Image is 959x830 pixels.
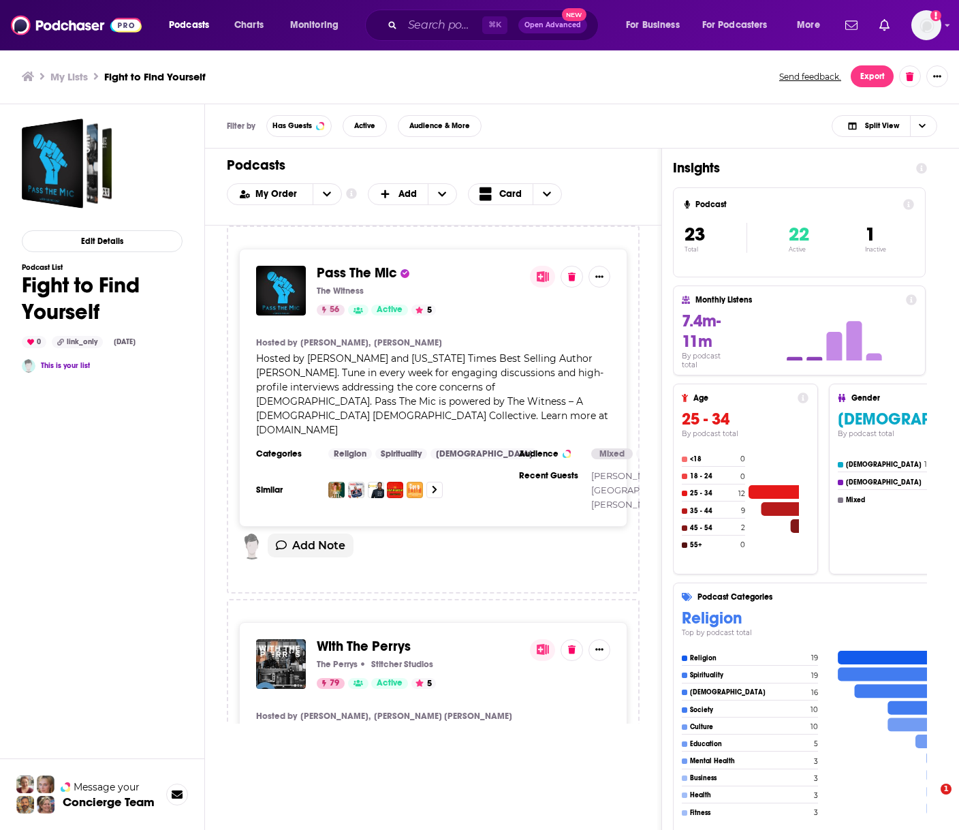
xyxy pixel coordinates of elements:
span: 79 [330,677,339,690]
h4: 19 [811,671,818,680]
img: The Church Politics Podcast [348,482,364,498]
button: Choose View [468,183,562,205]
button: Choose View [832,115,937,137]
button: Active [343,115,387,137]
h3: Categories [256,448,317,459]
a: [PERSON_NAME], [300,337,371,348]
button: open menu [227,189,313,199]
span: Logged in as EllaRoseMurphy [911,10,941,40]
h4: Podcast [695,200,898,209]
span: Card [499,189,522,199]
a: Fight to Find Yourself [22,119,112,209]
h4: [DEMOGRAPHIC_DATA] [846,461,922,469]
div: Search podcasts, credits, & more... [378,10,612,41]
h4: 55+ [690,541,738,549]
button: + Add [368,183,458,205]
img: User Profile [911,10,941,40]
span: My Order [255,189,302,199]
button: Show More Button [588,266,610,288]
a: Show additional information [346,187,357,200]
h3: Filter by [227,121,255,131]
img: The Disrupters: Faith Changing Culture [387,482,403,498]
h4: 18 - 24 [690,472,738,480]
button: Show profile menu [911,10,941,40]
a: Active [371,305,408,316]
h4: By podcast total [682,352,738,369]
img: Pass The Mic [256,266,306,316]
h4: 25 - 34 [690,489,736,497]
h4: Hosted by [256,711,297,722]
span: With The Perrys [317,638,411,655]
a: My Lists [50,70,88,83]
h3: Recent Guests [519,470,580,481]
div: 35-44 [636,448,659,459]
svg: Email not verified [930,10,941,21]
h3: Fight to Find Yourself [104,70,206,83]
span: Podcasts [169,16,209,35]
h4: 10 [811,722,818,731]
span: Hosted by [PERSON_NAME] and [US_STATE] Times Best Selling Author [PERSON_NAME]. Tune in every wee... [256,352,608,436]
h4: Health [690,791,811,799]
h4: Monthly Listens [695,295,900,305]
h4: 3 [814,791,818,800]
a: Charts [225,14,272,36]
span: Open Advanced [524,22,581,29]
a: 56 [317,305,345,316]
a: This is your list [41,361,90,370]
h2: Choose List sort [227,183,342,205]
h4: Hosted by [256,337,297,348]
h4: <18 [690,455,738,463]
h3: Audience [519,448,580,459]
button: Open AdvancedNew [518,17,587,33]
span: 56 [330,303,339,317]
h4: Spirituality [690,671,808,679]
h4: Podcast Categories [697,592,948,602]
h4: Fitness [690,809,811,817]
h4: 12 [738,489,745,498]
h3: Concierge Team [63,795,155,809]
button: Add Note [268,534,353,557]
a: Spirituality [375,448,427,459]
button: 5 [411,678,436,689]
h4: 10 [811,705,818,714]
img: Sydney Profile [16,775,34,793]
a: [PERSON_NAME] [374,337,442,348]
span: For Podcasters [702,16,768,35]
h4: 3 [814,757,818,766]
h3: Similar [256,485,317,495]
a: With The Perrys [256,639,306,689]
a: Pass The Mic [317,266,397,281]
a: Active [371,678,408,689]
span: Active [354,122,375,129]
span: Active [377,303,403,317]
img: Footnotes with Dr. Jemar Tisby [368,482,384,498]
img: Podchaser - Follow, Share and Rate Podcasts [11,12,142,38]
h1: Insights [673,159,905,176]
h4: 35 - 44 [690,507,738,515]
a: [PERSON_NAME], [591,470,670,481]
h3: 25 - 34 [682,409,808,429]
h4: 16 [811,688,818,697]
button: Edit Details [22,230,183,252]
h4: Society [690,706,807,714]
span: More [797,16,820,35]
h4: 10 [924,460,932,469]
a: [PERSON_NAME] [591,499,668,510]
h4: 9 [741,506,745,515]
h4: [DEMOGRAPHIC_DATA] [690,688,808,696]
p: Inactive [865,246,886,253]
span: 1 [941,784,952,795]
button: Audience & More [398,115,482,137]
div: 0 [22,336,46,348]
span: Charts [234,16,264,35]
img: Good Faith [407,482,423,498]
button: open menu [313,184,341,204]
